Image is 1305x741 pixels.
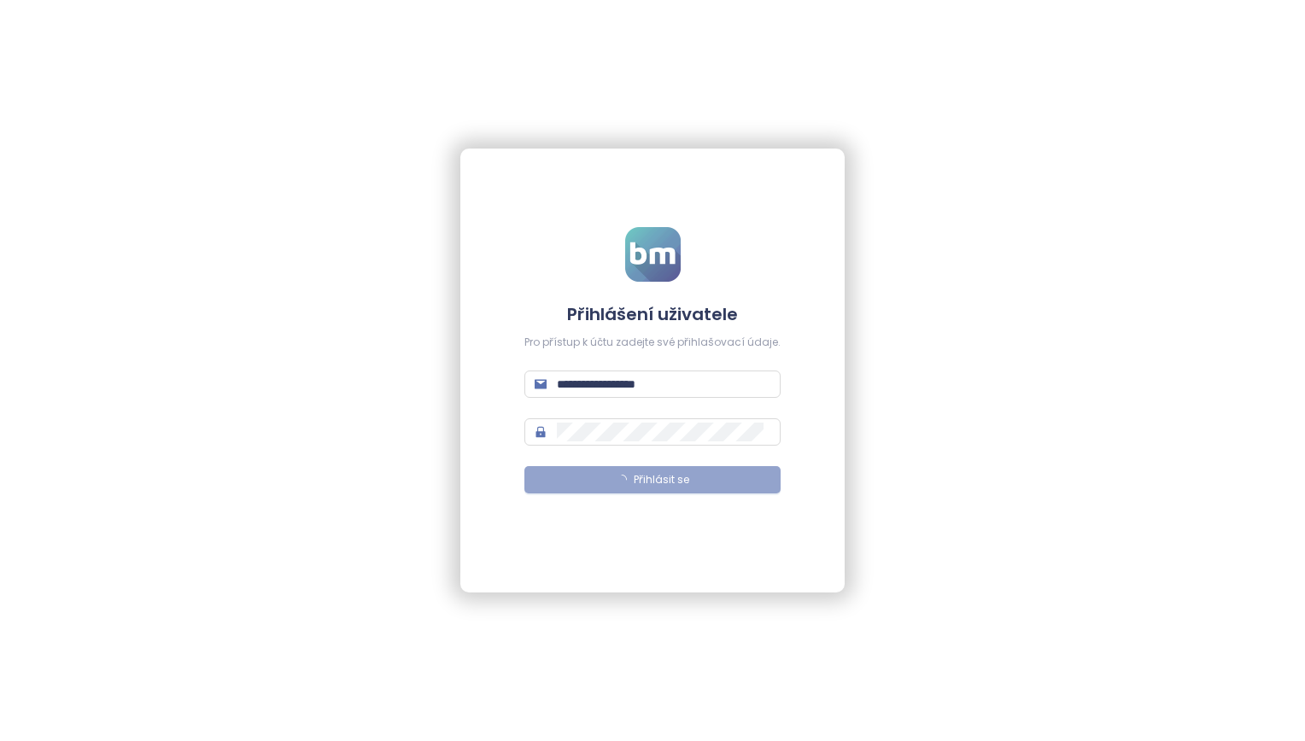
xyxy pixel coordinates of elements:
img: logo [625,227,681,282]
span: loading [615,473,627,485]
div: Pro přístup k účtu zadejte své přihlašovací údaje. [524,335,781,351]
span: mail [535,378,547,390]
span: lock [535,426,547,438]
span: Přihlásit se [634,472,689,488]
button: Přihlásit se [524,466,781,493]
h4: Přihlášení uživatele [524,302,781,326]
